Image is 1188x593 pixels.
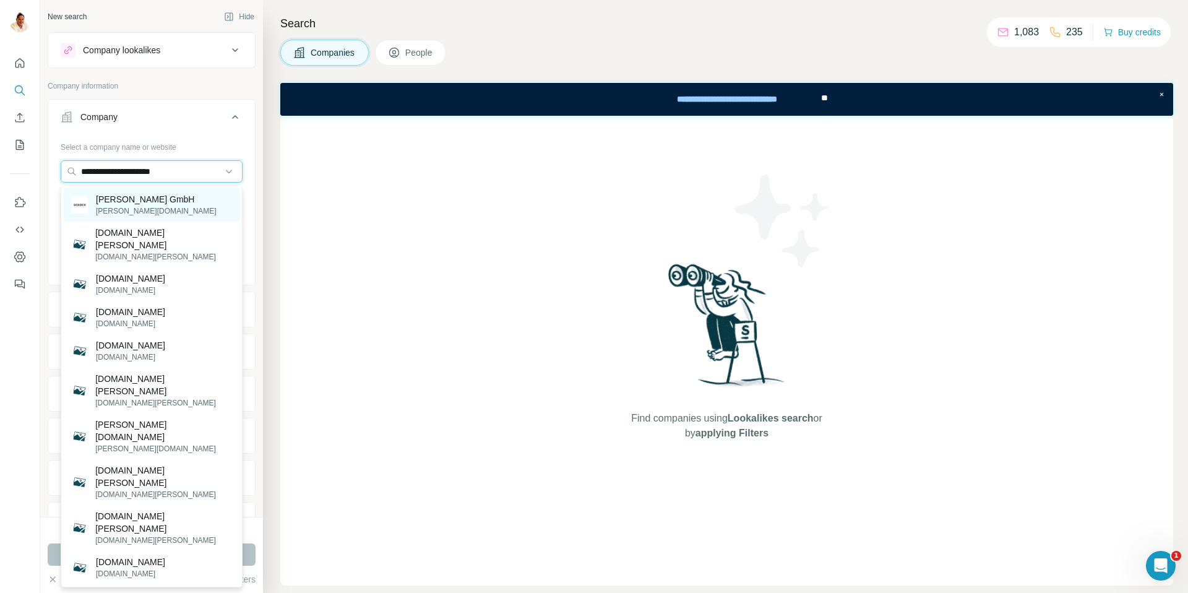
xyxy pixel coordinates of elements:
button: Annual revenue ($) [48,379,255,409]
span: Lookalikes search [728,413,814,423]
p: Company information [48,80,256,92]
span: People [405,46,434,59]
p: [PERSON_NAME][DOMAIN_NAME] [96,206,217,217]
button: Use Surfe on LinkedIn [10,191,30,214]
button: Company lookalikes [48,35,255,65]
img: handy-schock.de [71,428,88,444]
p: 1,083 [1014,25,1039,40]
p: [DOMAIN_NAME] [96,272,165,285]
div: Select a company name or website [61,137,243,153]
p: [DOMAIN_NAME] [96,339,165,352]
button: Use Surfe API [10,219,30,241]
p: [PERSON_NAME][DOMAIN_NAME] [95,443,232,454]
img: septischer-schock.de [71,519,88,536]
button: Dashboard [10,246,30,268]
img: Schock GmbH [71,196,88,214]
p: [DOMAIN_NAME] [96,306,165,318]
iframe: Banner [280,83,1173,116]
button: Quick start [10,52,30,74]
p: [PERSON_NAME] GmbH [96,193,217,206]
img: Surfe Illustration - Stars [727,165,838,277]
p: [DOMAIN_NAME] [96,568,165,579]
button: Hide [215,7,263,26]
iframe: Intercom live chat [1146,551,1176,581]
p: 235 [1066,25,1083,40]
img: zukunftsschock.de [71,342,88,360]
button: Search [10,79,30,102]
p: [DOMAIN_NAME] [96,318,165,329]
button: Industry [48,295,255,324]
div: New search [48,11,87,22]
button: Feedback [10,273,30,295]
img: g-schock.de [71,382,88,399]
p: [DOMAIN_NAME][PERSON_NAME] [95,227,232,251]
button: Company [48,102,255,137]
span: Find companies using or by [627,411,825,441]
button: Technologies [48,463,255,493]
img: energieschock.de [71,309,88,326]
img: guckschock.de [71,275,88,293]
p: [DOMAIN_NAME][PERSON_NAME] [95,464,232,489]
span: applying Filters [695,428,768,438]
p: [DOMAIN_NAME][PERSON_NAME] [95,397,232,409]
p: [DOMAIN_NAME][PERSON_NAME] [95,510,232,535]
h4: Search [280,15,1173,32]
div: Company [80,111,118,123]
span: 1 [1171,551,1181,561]
span: Companies [311,46,356,59]
button: HQ location [48,337,255,366]
p: [DOMAIN_NAME] [96,352,165,363]
img: Avatar [10,12,30,32]
p: [DOMAIN_NAME][PERSON_NAME] [95,373,232,397]
img: edvservice-schock.de [71,236,88,253]
button: Enrich CSV [10,106,30,129]
img: kinderarztpraxis-dr-schock.de [71,474,88,490]
button: Keywords [48,505,255,535]
p: [DOMAIN_NAME] [96,285,165,296]
p: [DOMAIN_NAME][PERSON_NAME] [95,251,232,262]
p: [PERSON_NAME][DOMAIN_NAME] [95,418,232,443]
img: nathalieschock.de [71,559,88,576]
button: Buy credits [1103,24,1161,41]
button: My lists [10,134,30,156]
p: [DOMAIN_NAME][PERSON_NAME] [95,535,232,546]
p: [DOMAIN_NAME][PERSON_NAME] [95,489,232,500]
p: [DOMAIN_NAME] [96,556,165,568]
div: Company lookalikes [83,44,160,56]
button: Employees (size) [48,421,255,451]
button: Clear [48,573,83,586]
img: Surfe Illustration - Woman searching with binoculars [663,261,791,399]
